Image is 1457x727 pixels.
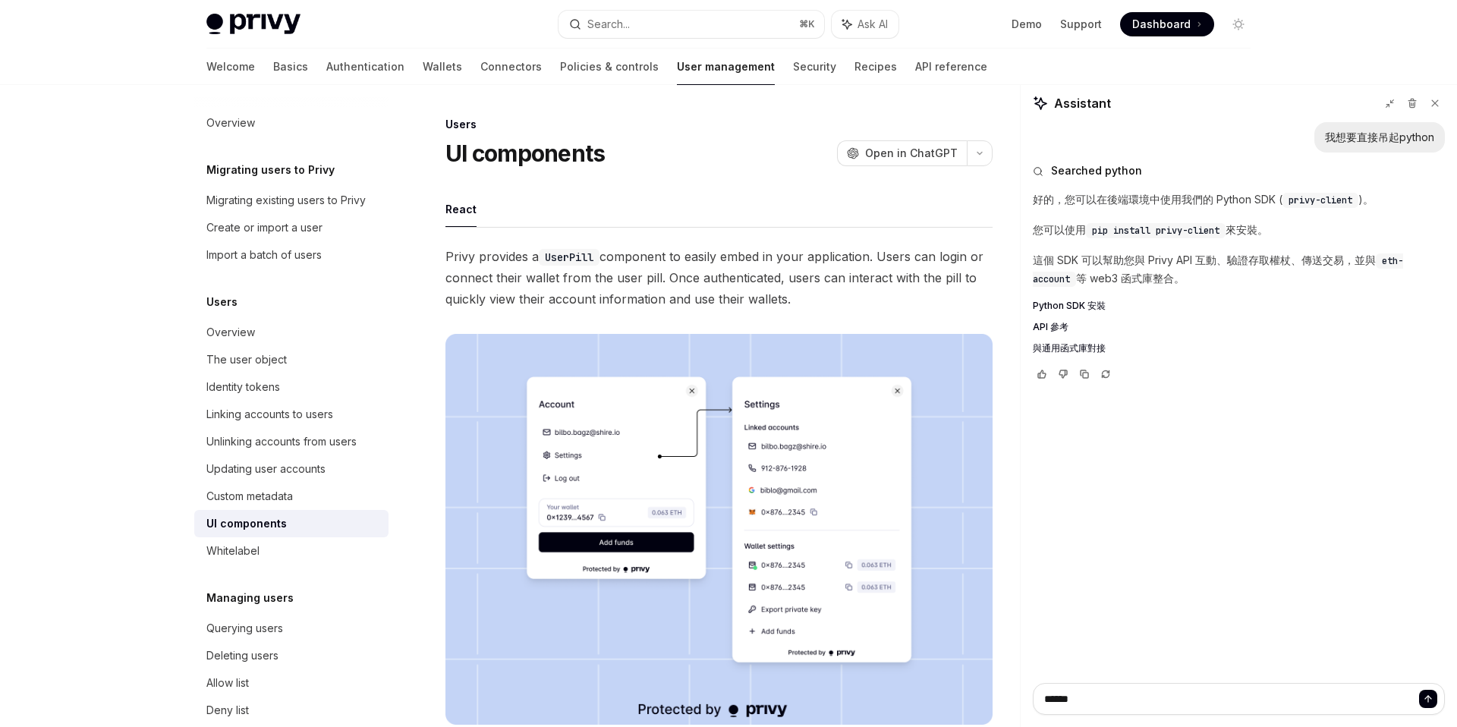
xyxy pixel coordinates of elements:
a: Security [793,49,836,85]
div: Unlinking accounts from users [206,433,357,451]
div: The user object [206,351,287,369]
button: Open in ChatGPT [837,140,967,166]
div: Deleting users [206,647,278,665]
a: Deny list [194,697,389,724]
a: Connectors [480,49,542,85]
p: 這個 SDK 可以幫助您與 Privy API 互動、驗證存取權杖、傳送交易，並與 等 web3 函式庫整合。 [1033,251,1445,288]
img: light logo [206,14,301,35]
span: Privy provides a component to easily embed in your application. Users can login or connect their ... [445,246,993,310]
a: Overview [194,109,389,137]
div: 我想要直接吊起python [1325,130,1434,145]
a: API reference [915,49,987,85]
a: Authentication [326,49,404,85]
span: pip install privy-client [1092,225,1219,237]
a: Whitelabel [194,537,389,565]
a: Unlinking accounts from users [194,428,389,455]
a: Python SDK 安裝 [1033,300,1445,312]
button: Ask AI [832,11,898,38]
span: Dashboard [1132,17,1191,32]
div: Allow list [206,674,249,692]
span: Assistant [1054,94,1111,112]
span: eth-account [1033,255,1403,285]
a: Policies & controls [560,49,659,85]
a: Identity tokens [194,373,389,401]
div: Users [445,117,993,132]
span: privy-client [1289,194,1352,206]
code: UserPill [539,249,599,266]
div: Linking accounts to users [206,405,333,423]
h5: Users [206,293,238,311]
a: Updating user accounts [194,455,389,483]
a: Support [1060,17,1102,32]
a: Create or import a user [194,214,389,241]
a: The user object [194,346,389,373]
div: Updating user accounts [206,460,326,478]
a: Querying users [194,615,389,642]
a: Basics [273,49,308,85]
a: Dashboard [1120,12,1214,36]
a: Wallets [423,49,462,85]
span: Searched python [1051,163,1142,178]
span: Python SDK 安裝 [1033,300,1106,312]
p: 您可以使用 來安裝。 [1033,221,1445,239]
span: Ask AI [858,17,888,32]
a: Deleting users [194,642,389,669]
a: Linking accounts to users [194,401,389,428]
button: Searched python [1033,163,1445,178]
a: Demo [1012,17,1042,32]
p: 好的，您可以在後端環境中使用我們的 Python SDK ( )。 [1033,190,1445,209]
button: Toggle dark mode [1226,12,1251,36]
a: Allow list [194,669,389,697]
div: Create or import a user [206,219,323,237]
button: Search...⌘K [559,11,824,38]
a: Import a batch of users [194,241,389,269]
div: UI components [206,515,287,533]
div: Overview [206,323,255,341]
span: API 參考 [1033,321,1068,333]
a: API 參考 [1033,321,1445,333]
a: Welcome [206,49,255,85]
img: images/Userpill2.png [445,334,993,725]
h5: Managing users [206,589,294,607]
button: Send message [1419,690,1437,708]
a: UI components [194,510,389,537]
h1: UI components [445,140,605,167]
a: Custom metadata [194,483,389,510]
a: Overview [194,319,389,346]
a: Recipes [854,49,897,85]
div: Querying users [206,619,283,637]
div: Custom metadata [206,487,293,505]
div: Overview [206,114,255,132]
div: Search... [587,15,630,33]
a: User management [677,49,775,85]
div: Whitelabel [206,542,260,560]
h5: Migrating users to Privy [206,161,335,179]
a: 與通用函式庫對接 [1033,342,1445,354]
div: Deny list [206,701,249,719]
span: Open in ChatGPT [865,146,958,161]
div: Identity tokens [206,378,280,396]
div: Import a batch of users [206,246,322,264]
button: React [445,191,477,227]
a: Migrating existing users to Privy [194,187,389,214]
div: Migrating existing users to Privy [206,191,366,209]
span: ⌘ K [799,18,815,30]
span: 與通用函式庫對接 [1033,342,1106,354]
